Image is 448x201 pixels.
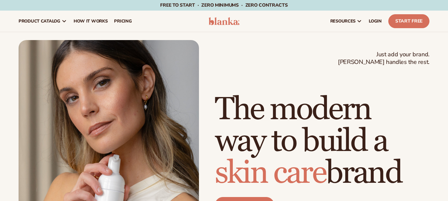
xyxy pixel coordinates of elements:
span: Just add your brand. [PERSON_NAME] handles the rest. [338,51,429,66]
span: resources [330,19,355,24]
span: product catalog [19,19,60,24]
a: product catalog [15,11,70,32]
a: pricing [111,11,135,32]
span: How It Works [74,19,108,24]
span: skin care [215,154,326,192]
a: Start Free [388,14,429,28]
span: pricing [114,19,132,24]
span: LOGIN [369,19,382,24]
img: logo [209,17,240,25]
h1: The modern way to build a brand [215,94,429,189]
a: How It Works [70,11,111,32]
a: resources [327,11,365,32]
a: LOGIN [365,11,385,32]
span: Free to start · ZERO minimums · ZERO contracts [160,2,288,8]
